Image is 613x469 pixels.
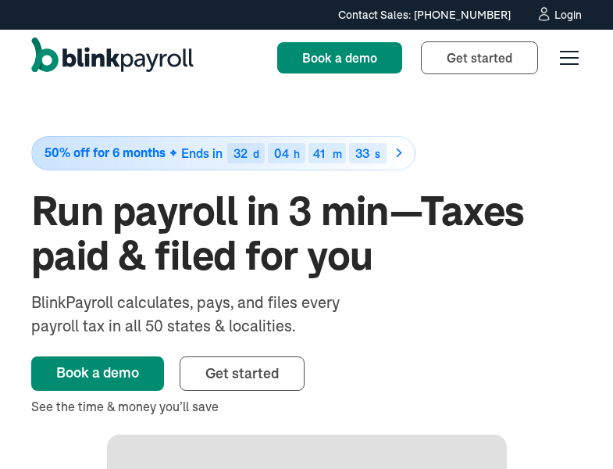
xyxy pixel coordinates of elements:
div: menu [551,39,582,77]
div: s [375,149,380,159]
span: Book a demo [302,50,377,66]
span: 33 [355,145,369,161]
div: Contact Sales: [PHONE_NUMBER] [338,7,511,23]
span: 04 [274,145,289,161]
span: Get started [205,364,279,382]
div: See the time & money you’ll save [31,397,582,416]
span: 32 [233,145,248,161]
span: Get started [447,50,512,66]
a: Book a demo [31,356,164,391]
div: d [253,149,259,159]
a: 50% off for 6 monthsEnds in32d04h41m33s [31,136,582,170]
a: home [31,38,194,78]
a: Get started [180,356,305,391]
div: BlinkPayroll calculates, pays, and files every payroll tax in all 50 states & localities. [31,291,381,338]
span: 41 [313,145,325,161]
span: 50% off for 6 months [45,146,166,159]
a: Book a demo [277,42,402,73]
a: Get started [421,41,538,74]
h1: Run payroll in 3 min—Taxes paid & filed for you [31,189,582,278]
div: h [294,149,300,159]
div: Login [554,9,582,20]
div: m [333,149,342,159]
a: Login [536,6,582,23]
span: Ends in [181,145,223,161]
